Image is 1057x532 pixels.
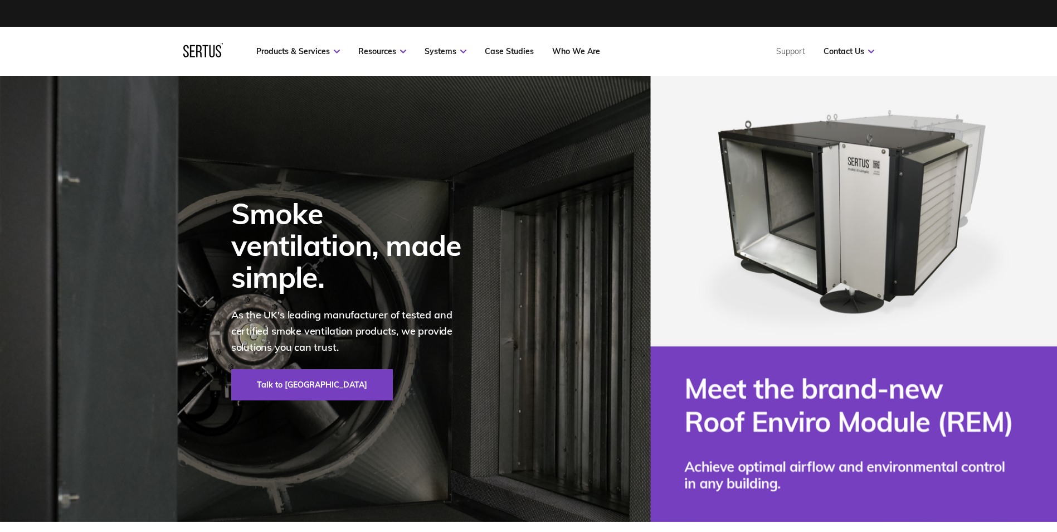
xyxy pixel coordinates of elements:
a: Systems [425,46,466,56]
a: Talk to [GEOGRAPHIC_DATA] [231,369,393,400]
a: Support [776,46,805,56]
a: Resources [358,46,406,56]
div: Smoke ventilation, made simple. [231,197,476,293]
a: Contact Us [824,46,874,56]
p: As the UK's leading manufacturer of tested and certified smoke ventilation products, we provide s... [231,307,476,355]
a: Products & Services [256,46,340,56]
a: Who We Are [552,46,600,56]
a: Case Studies [485,46,534,56]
